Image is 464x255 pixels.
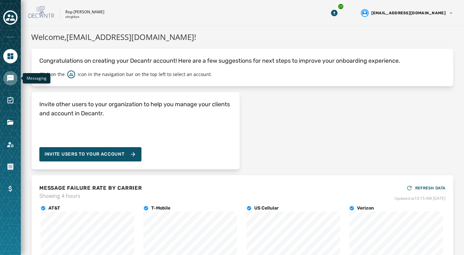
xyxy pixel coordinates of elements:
a: Navigate to Messaging [3,71,18,85]
span: REFRESH DATA [415,185,445,191]
button: User settings [358,6,456,19]
span: Updated at 10:15 AM [DATE] [394,196,445,201]
h4: Invite other users to your organization to help you manage your clients and account in Decantr. [39,100,232,118]
button: Invite Users to your account [39,147,141,161]
a: Navigate to Surveys [3,93,18,108]
button: Toggle account select drawer [3,10,18,25]
div: Messaging [23,73,50,83]
p: Congratulations on creating your Decantr account! Here are a few suggestions for next steps to im... [39,56,445,65]
button: Download Menu [328,7,340,19]
a: Navigate to Billing [3,182,18,196]
h1: Welcome, [EMAIL_ADDRESS][DOMAIN_NAME] ! [31,31,454,43]
a: Navigate to Home [3,49,18,63]
p: icon in the navigation bar on the top left to select an account. [78,71,212,78]
span: Showing 4 hours [39,192,142,200]
a: Navigate to Orders [3,159,18,174]
span: Invite Users to your account [45,151,125,158]
button: REFRESH DATA [406,183,445,193]
h4: US Cellular [254,205,279,211]
p: Rep [PERSON_NAME] [65,9,104,15]
p: utvgi6yo [65,15,79,19]
a: Navigate to Files [3,115,18,130]
p: Click on the [39,71,65,78]
h4: Verizon [357,205,374,211]
h4: MESSAGE FAILURE RATE BY CARRIER [39,184,142,192]
a: Navigate to Account [3,137,18,152]
span: [EMAIL_ADDRESS][DOMAIN_NAME] [371,10,446,16]
div: 20 [338,3,344,10]
h4: AT&T [48,205,60,211]
h4: T-Mobile [151,205,170,211]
